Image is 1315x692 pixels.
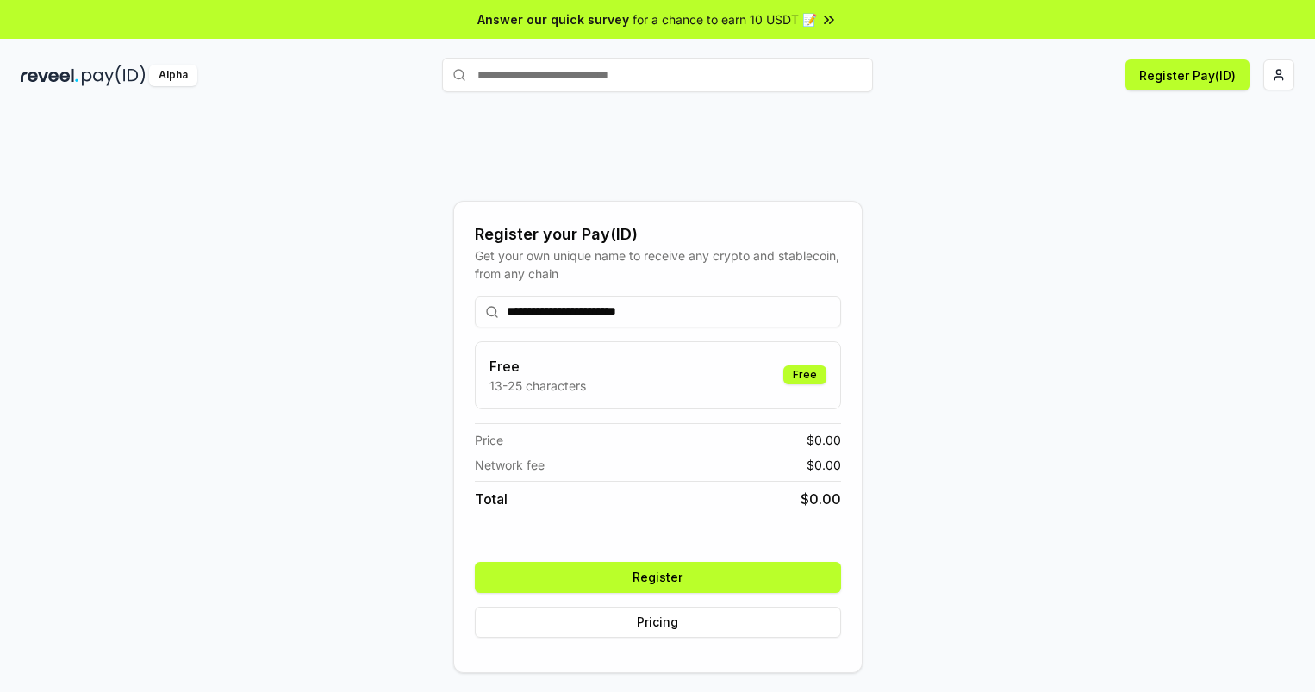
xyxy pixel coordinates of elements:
[475,431,503,449] span: Price
[801,489,841,509] span: $ 0.00
[489,377,586,395] p: 13-25 characters
[475,489,508,509] span: Total
[475,607,841,638] button: Pricing
[1125,59,1250,90] button: Register Pay(ID)
[633,10,817,28] span: for a chance to earn 10 USDT 📝
[807,456,841,474] span: $ 0.00
[477,10,629,28] span: Answer our quick survey
[475,562,841,593] button: Register
[489,356,586,377] h3: Free
[82,65,146,86] img: pay_id
[149,65,197,86] div: Alpha
[21,65,78,86] img: reveel_dark
[807,431,841,449] span: $ 0.00
[475,222,841,246] div: Register your Pay(ID)
[783,365,826,384] div: Free
[475,246,841,283] div: Get your own unique name to receive any crypto and stablecoin, from any chain
[475,456,545,474] span: Network fee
